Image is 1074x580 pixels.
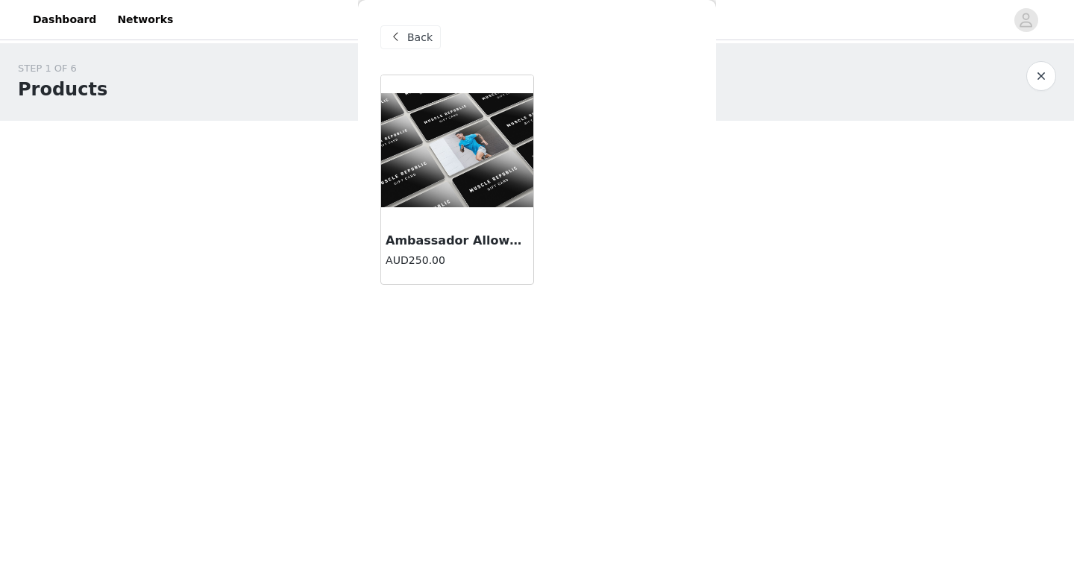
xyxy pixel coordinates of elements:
h4: AUD250.00 [386,253,529,268]
a: Networks [108,3,182,37]
h3: Ambassador Allowance [386,232,529,250]
span: Back [407,30,433,45]
h1: Products [18,76,107,103]
a: Dashboard [24,3,105,37]
div: STEP 1 OF 6 [18,61,107,76]
div: avatar [1019,8,1033,32]
img: Ambassador Allowance [381,93,533,207]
